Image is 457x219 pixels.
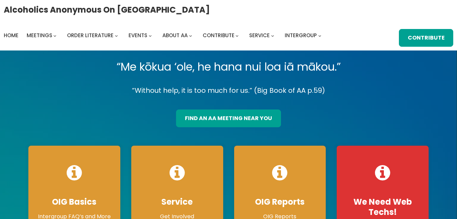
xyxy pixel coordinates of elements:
[344,197,422,217] h4: We Need Web Techs!
[115,34,118,37] button: Order Literature submenu
[27,32,52,39] span: Meetings
[249,32,270,39] span: Service
[4,31,324,40] nav: Intergroup
[162,31,188,40] a: About AA
[241,197,319,207] h4: OIG Reports
[67,32,113,39] span: Order Literature
[318,34,321,37] button: Intergroup submenu
[271,34,274,37] button: Service submenu
[285,32,317,39] span: Intergroup
[35,197,113,207] h4: OIG Basics
[129,32,147,39] span: Events
[176,109,281,127] a: find an aa meeting near you
[249,31,270,40] a: Service
[4,2,210,17] a: Alcoholics Anonymous on [GEOGRAPHIC_DATA]
[203,32,234,39] span: Contribute
[399,29,453,47] a: Contribute
[236,34,239,37] button: Contribute submenu
[129,31,147,40] a: Events
[285,31,317,40] a: Intergroup
[138,197,216,207] h4: Service
[203,31,234,40] a: Contribute
[4,31,18,40] a: Home
[27,31,52,40] a: Meetings
[23,85,434,97] p: “Without help, it is too much for us.” (Big Book of AA p.59)
[23,57,434,76] p: “Me kōkua ‘ole, he hana nui loa iā mākou.”
[149,34,152,37] button: Events submenu
[4,32,18,39] span: Home
[162,32,188,39] span: About AA
[53,34,56,37] button: Meetings submenu
[189,34,192,37] button: About AA submenu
